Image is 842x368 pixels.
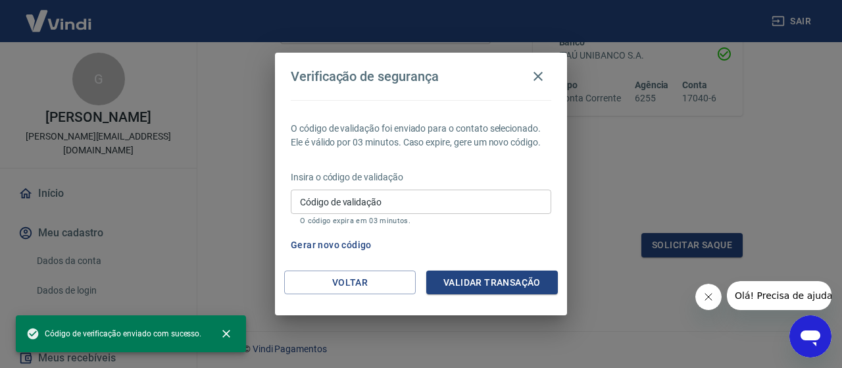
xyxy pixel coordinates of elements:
iframe: Botão para abrir a janela de mensagens [789,315,831,357]
iframe: Mensagem da empresa [727,281,831,310]
span: Olá! Precisa de ajuda? [8,9,111,20]
iframe: Fechar mensagem [695,284,722,310]
button: close [212,319,241,348]
button: Validar transação [426,271,558,295]
span: Código de verificação enviado com sucesso. [26,327,201,340]
p: O código de validação foi enviado para o contato selecionado. Ele é válido por 03 minutos. Caso e... [291,122,551,149]
h4: Verificação de segurança [291,68,439,84]
button: Voltar [284,271,416,295]
p: O código expira em 03 minutos. [300,217,542,225]
button: Gerar novo código [285,233,377,257]
p: Insira o código de validação [291,171,551,184]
